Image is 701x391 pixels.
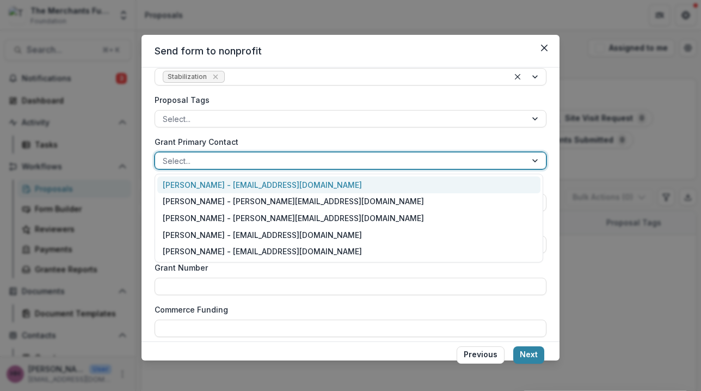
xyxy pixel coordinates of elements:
[157,210,540,227] div: [PERSON_NAME] - [PERSON_NAME][EMAIL_ADDRESS][DOMAIN_NAME]
[157,227,540,243] div: [PERSON_NAME] - [EMAIL_ADDRESS][DOMAIN_NAME]
[155,136,540,148] label: Grant Primary Contact
[536,39,553,57] button: Close
[210,71,221,82] div: Remove Stabilization
[155,94,540,106] label: Proposal Tags
[157,243,540,260] div: [PERSON_NAME] - [EMAIL_ADDRESS][DOMAIN_NAME]
[155,304,540,315] label: Commerce Funding
[142,35,559,68] header: Send form to nonprofit
[168,73,207,81] span: Stabilization
[155,262,540,273] label: Grant Number
[157,193,540,210] div: [PERSON_NAME] - [PERSON_NAME][EMAIL_ADDRESS][DOMAIN_NAME]
[457,346,505,364] button: Previous
[513,346,544,364] button: Next
[157,176,540,193] div: [PERSON_NAME] - [EMAIL_ADDRESS][DOMAIN_NAME]
[511,70,524,83] div: Clear selected options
